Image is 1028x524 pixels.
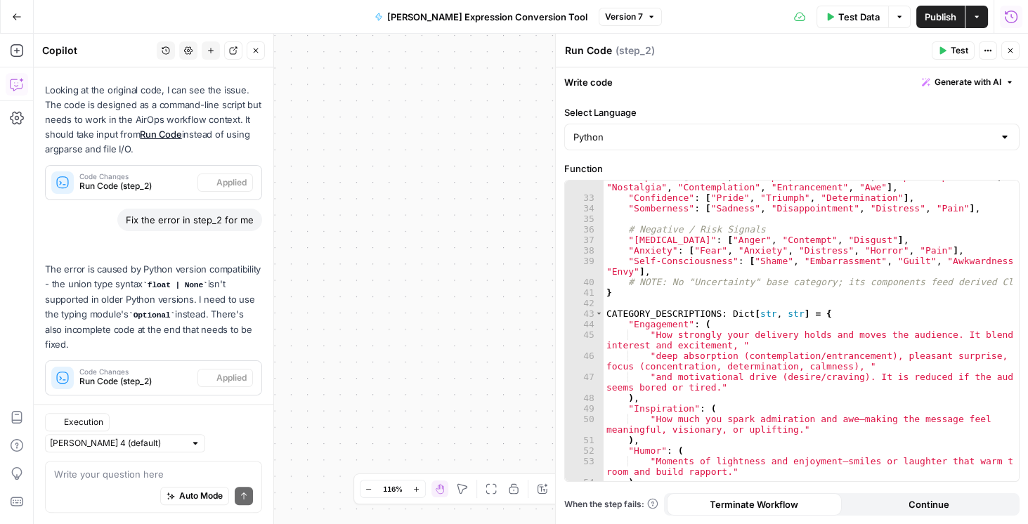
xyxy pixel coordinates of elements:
[565,372,604,393] div: 47
[140,129,181,140] a: Run Code
[565,44,612,58] textarea: Run Code
[565,298,604,308] div: 42
[710,497,798,511] span: Terminate Workflow
[143,281,208,289] code: float | None
[565,224,604,235] div: 36
[197,173,253,192] button: Applied
[616,44,655,58] span: ( step_2 )
[595,308,603,319] span: Toggle code folding, rows 43 through 84
[45,262,262,351] p: The error is caused by Python version compatibility - the union type syntax isn't supported in ol...
[556,67,1028,96] div: Write code
[50,436,185,450] input: Claude Sonnet 4 (default)
[45,83,262,157] p: Looking at the original code, I can see the issue. The code is designed as a command-line script ...
[599,8,662,26] button: Version 7
[565,329,604,351] div: 45
[565,435,604,445] div: 51
[79,368,192,375] span: Code Changes
[565,235,604,245] div: 37
[565,203,604,214] div: 34
[564,162,1020,176] label: Function
[179,490,223,502] span: Auto Mode
[565,308,604,319] div: 43
[564,105,1020,119] label: Select Language
[565,393,604,403] div: 48
[197,369,253,387] button: Applied
[565,456,604,477] div: 53
[932,41,975,60] button: Test
[79,375,192,388] span: Run Code (step_2)
[565,445,604,456] div: 52
[565,319,604,329] div: 44
[565,192,604,203] div: 33
[916,6,965,28] button: Publish
[605,11,643,23] span: Version 7
[565,214,604,224] div: 35
[160,487,229,505] button: Auto Mode
[916,73,1020,91] button: Generate with AI
[45,413,110,431] button: Execution
[909,497,949,511] span: Continue
[838,10,880,24] span: Test Data
[565,351,604,372] div: 46
[129,311,175,320] code: Optional
[816,6,888,28] button: Test Data
[935,76,1001,89] span: Generate with AI
[842,493,1017,516] button: Continue
[79,173,192,180] span: Code Changes
[565,171,604,192] div: 32
[565,245,604,256] div: 38
[366,6,596,28] button: [PERSON_NAME] Expression Conversion Tool
[573,130,994,144] input: Python
[925,10,956,24] span: Publish
[79,180,192,192] span: Run Code (step_2)
[64,416,103,428] span: Execution
[216,372,247,384] span: Applied
[565,403,604,414] div: 49
[564,498,658,511] a: When the step fails:
[383,483,403,494] span: 116%
[565,256,604,277] div: 39
[387,10,587,24] span: [PERSON_NAME] Expression Conversion Tool
[42,44,152,58] div: Copilot
[565,277,604,287] div: 40
[565,477,604,487] div: 54
[117,209,262,231] div: Fix the error in step_2 for me
[216,176,247,189] span: Applied
[565,414,604,435] div: 50
[565,287,604,298] div: 41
